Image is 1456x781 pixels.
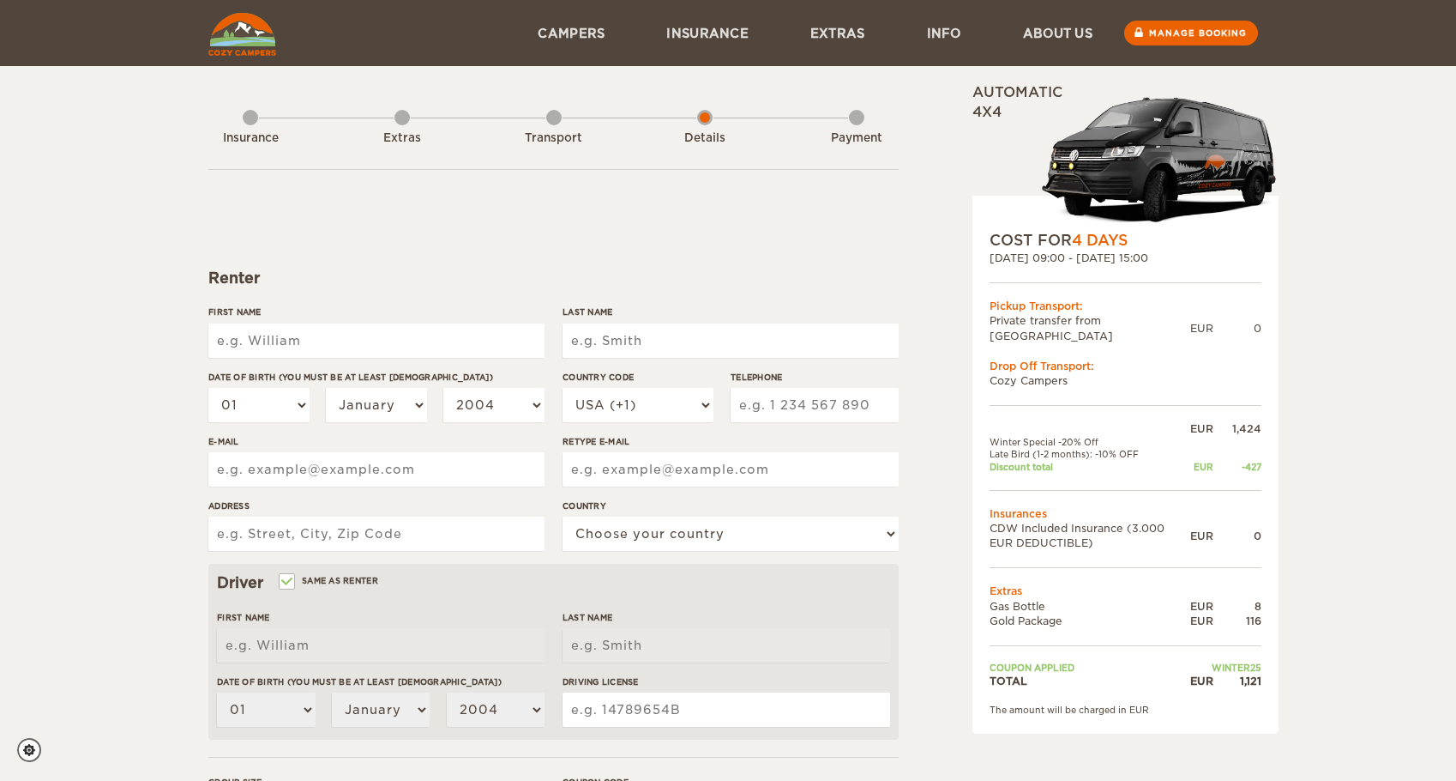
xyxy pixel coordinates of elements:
td: Coupon applied [990,662,1190,674]
a: Manage booking [1124,21,1258,45]
div: -427 [1213,461,1261,473]
div: Automatic 4x4 [972,83,1279,230]
span: 4 Days [1072,232,1128,249]
td: Cozy Campers [990,373,1261,388]
input: e.g. Street, City, Zip Code [208,517,544,551]
div: EUR [1190,614,1213,628]
input: e.g. Smith [563,324,899,358]
td: Discount total [990,461,1190,473]
label: Date of birth (You must be at least [DEMOGRAPHIC_DATA]) [208,371,544,384]
div: EUR [1190,674,1213,688]
td: Late Bird (1-2 months): -10% OFF [990,448,1190,460]
label: Country [563,499,899,512]
div: 116 [1213,614,1261,628]
label: Address [208,499,544,512]
div: COST FOR [990,230,1261,251]
input: e.g. 1 234 567 890 [731,388,899,422]
label: E-mail [208,435,544,448]
label: Telephone [731,371,899,384]
a: Cookie settings [17,738,52,762]
label: Retype E-mail [563,435,899,448]
div: Details [658,130,752,147]
div: Renter [208,268,899,288]
img: Cozy Campers [208,13,276,56]
input: e.g. example@example.com [563,452,899,487]
td: Gold Package [990,614,1190,628]
div: 0 [1213,529,1261,543]
div: 1,424 [1213,421,1261,436]
td: Winter Special -20% Off [990,436,1190,448]
label: First Name [208,306,544,318]
input: e.g. example@example.com [208,452,544,487]
div: 1,121 [1213,674,1261,688]
div: Drop Off Transport: [990,359,1261,373]
div: Pickup Transport: [990,299,1261,313]
label: Country Code [563,371,713,384]
div: 0 [1213,321,1261,336]
input: e.g. William [208,324,544,358]
label: Last Name [563,306,899,318]
input: e.g. Smith [563,628,890,663]
td: Insurances [990,506,1261,521]
label: Date of birth (You must be at least [DEMOGRAPHIC_DATA]) [217,675,544,688]
div: EUR [1190,421,1213,436]
div: EUR [1190,461,1213,473]
div: Payment [809,130,904,147]
input: e.g. 14789654B [563,693,890,727]
input: e.g. William [217,628,544,663]
td: TOTAL [990,674,1190,688]
label: Same as renter [280,572,378,589]
label: Driving License [563,675,890,688]
div: The amount will be charged in EUR [990,704,1261,716]
td: WINTER25 [1190,662,1261,674]
div: EUR [1190,599,1213,614]
div: EUR [1190,321,1213,336]
label: First Name [217,611,544,624]
div: Transport [507,130,601,147]
div: Driver [217,572,890,593]
td: Extras [990,584,1261,598]
td: Private transfer from [GEOGRAPHIC_DATA] [990,313,1190,342]
img: stor-langur-4.png [1041,88,1279,230]
input: Same as renter [280,578,292,589]
div: Insurance [203,130,298,147]
div: [DATE] 09:00 - [DATE] 15:00 [990,251,1261,265]
div: 8 [1213,599,1261,614]
td: CDW Included Insurance (3.000 EUR DEDUCTIBLE) [990,521,1190,550]
label: Last Name [563,611,890,624]
td: Gas Bottle [990,599,1190,614]
div: Extras [355,130,449,147]
div: EUR [1190,529,1213,543]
